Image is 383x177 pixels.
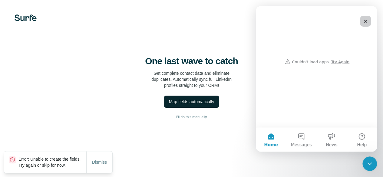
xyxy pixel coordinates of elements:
iframe: Intercom live chat [362,156,377,171]
span: Dismiss [92,159,107,165]
iframe: Intercom live chat [256,6,377,152]
p: Error: Unable to create the fields. Try again or skip for now. [18,156,86,168]
button: Dismiss [88,157,111,168]
img: Surfe's logo [15,15,37,21]
button: I’ll do this manually [12,113,371,122]
h4: One last wave to catch [145,56,238,67]
button: Map fields automatically [164,96,219,108]
p: Get complete contact data and eliminate duplicates. Automatically sync full LinkedIn profiles str... [151,70,232,88]
span: I’ll do this manually [176,114,207,120]
div: Map fields automatically [169,99,214,105]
